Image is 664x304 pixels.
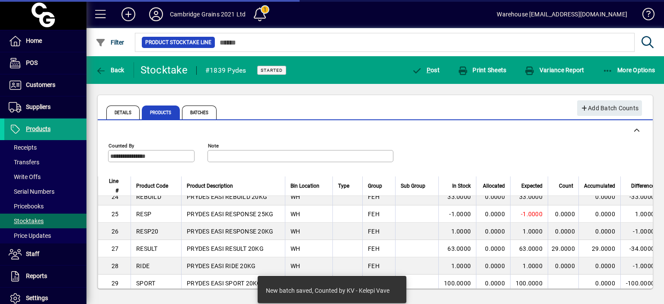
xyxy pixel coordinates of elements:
[636,2,653,30] a: Knowledge Base
[96,67,124,74] span: Back
[136,181,168,191] span: Product Code
[4,140,86,155] a: Receipts
[187,193,267,200] span: PRYDES EASI REBUILD 20KG
[136,211,151,218] span: RESP
[187,262,255,269] span: PRYDES EASI RIDE 20KG
[438,240,476,257] td: 63.0000
[4,228,86,243] a: Price Updates
[109,176,126,195] div: Line #
[584,279,615,288] div: 0.0000
[584,192,615,201] div: 0.0000
[368,181,390,191] div: Group
[9,232,51,239] span: Price Updates
[26,250,39,257] span: Staff
[516,280,543,287] span: 100.0000
[93,62,127,78] button: Back
[261,67,283,73] span: Started
[584,227,615,236] div: 0.0000
[603,67,655,74] span: More Options
[208,143,219,149] mat-label: Note
[409,62,442,78] button: Post
[187,181,233,191] span: Product Description
[26,37,42,44] span: Home
[401,181,425,191] span: Sub Group
[26,294,48,301] span: Settings
[93,35,127,50] button: Filter
[548,262,575,270] div: 0.0000
[483,181,505,191] span: Allocated
[9,144,37,151] span: Receipts
[112,211,119,218] span: 25
[577,100,642,116] button: Add Batch Counts
[4,214,86,228] a: Stocktakes
[476,223,510,240] td: 0.0000
[136,245,158,252] span: RESULT
[368,181,382,191] span: Group
[521,181,543,191] span: Expected
[9,173,41,180] span: Write Offs
[438,188,476,205] td: 33.0000
[109,143,134,149] mat-label: Counted By
[4,170,86,184] a: Write Offs
[476,188,510,205] td: 0.0000
[584,210,615,218] div: 0.0000
[205,64,246,77] div: #1839 Pydes
[112,193,119,200] span: 24
[584,244,615,253] div: 29.0000
[26,125,51,132] span: Products
[519,245,543,252] span: 63.0000
[136,280,155,287] span: SPORT
[112,280,119,287] span: 29
[631,181,654,191] span: Difference
[438,257,476,275] td: 1.0000
[9,203,44,210] span: Pricebooks
[559,181,573,191] span: Count
[338,181,357,191] div: Type
[290,181,319,191] span: Bin Location
[4,30,86,52] a: Home
[4,266,86,287] a: Reports
[109,176,118,195] span: Line #
[187,228,273,235] span: PRYDES EASI RESPONSE 20KG
[290,211,300,218] span: WH
[96,39,124,46] span: Filter
[581,101,639,115] span: Add Batch Counts
[86,62,134,78] app-page-header-button: Back
[438,275,476,292] td: 100.0000
[584,262,615,270] div: 0.0000
[523,228,543,235] span: 1.0000
[266,286,389,295] div: New batch saved, Counted by KV - Kelepi Vave
[290,181,327,191] div: Bin Location
[600,62,658,78] button: More Options
[4,243,86,265] a: Staff
[115,6,142,22] button: Add
[26,103,51,110] span: Suppliers
[584,181,615,191] span: Accumulated
[368,262,380,269] span: FEH
[187,280,262,287] span: PRYDES EASI SPORT 20KG
[112,245,119,252] span: 27
[106,106,140,119] span: Details
[368,193,380,200] span: FEH
[412,67,440,74] span: ost
[548,227,575,236] div: 0.0000
[26,59,38,66] span: POS
[338,181,349,191] span: Type
[476,275,510,292] td: 0.0000
[9,188,54,195] span: Serial Numbers
[521,211,543,218] span: -1.0000
[136,181,176,191] div: Product Code
[140,63,188,77] div: Stocktake
[458,67,507,74] span: Print Sheets
[4,96,86,118] a: Suppliers
[145,38,211,47] span: Product Stocktake Line
[170,7,246,21] div: Cambridge Grains 2021 Ltd
[523,262,543,269] span: 1.0000
[548,244,575,253] div: 29.0000
[476,240,510,257] td: 0.0000
[476,205,510,223] td: 0.0000
[476,257,510,275] td: 0.0000
[9,218,44,224] span: Stocktakes
[438,205,476,223] td: -1.0000
[524,67,584,74] span: Variance Report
